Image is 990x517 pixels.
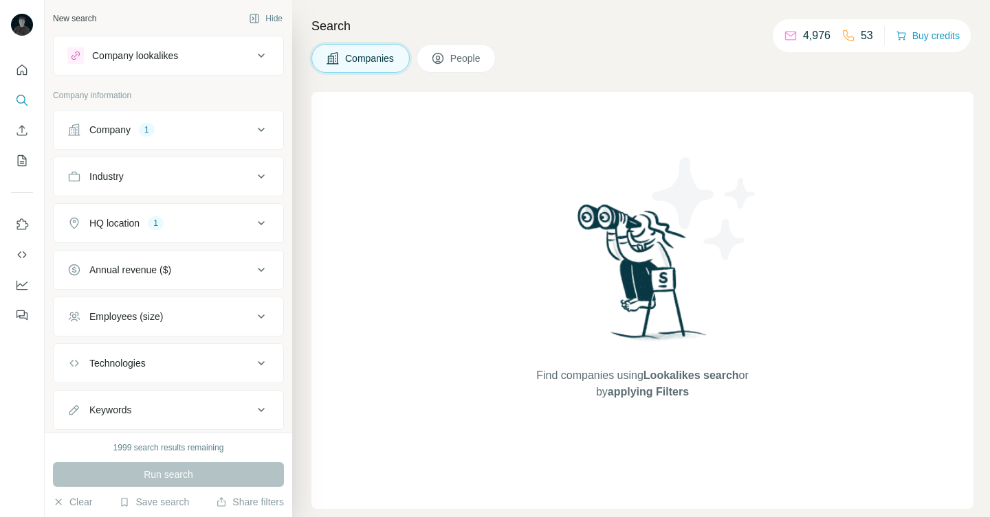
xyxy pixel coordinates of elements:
[11,118,33,143] button: Enrich CSV
[89,356,146,370] div: Technologies
[11,58,33,82] button: Quick start
[89,216,140,230] div: HQ location
[239,8,292,29] button: Hide
[148,217,164,229] div: 1
[11,303,33,328] button: Feedback
[54,39,283,72] button: Company lookalikes
[92,49,178,62] div: Company lookalikes
[89,123,131,137] div: Company
[11,212,33,237] button: Use Surfe on LinkedIn
[54,160,283,193] button: Industry
[53,495,92,509] button: Clear
[54,347,283,380] button: Technologies
[54,207,283,240] button: HQ location1
[113,441,224,454] div: 1999 search results remaining
[89,403,131,417] div: Keywords
[896,26,960,45] button: Buy credits
[11,88,33,113] button: Search
[11,242,33,267] button: Use Surfe API
[450,51,482,65] span: People
[89,170,124,183] div: Industry
[608,386,689,398] span: applying Filters
[54,253,283,286] button: Annual revenue ($)
[119,495,189,509] button: Save search
[532,367,752,400] span: Find companies using or by
[89,310,163,323] div: Employees (size)
[861,27,873,44] p: 53
[216,495,284,509] button: Share filters
[571,200,714,354] img: Surfe Illustration - Woman searching with binoculars
[54,113,283,146] button: Company1
[139,124,155,136] div: 1
[89,263,171,277] div: Annual revenue ($)
[11,273,33,297] button: Dashboard
[11,148,33,173] button: My lists
[53,89,284,102] p: Company information
[311,16,973,36] h4: Search
[643,369,739,381] span: Lookalikes search
[643,147,767,271] img: Surfe Illustration - Stars
[345,51,395,65] span: Companies
[53,12,96,25] div: New search
[11,14,33,36] img: Avatar
[54,393,283,426] button: Keywords
[803,27,830,44] p: 4,976
[54,300,283,333] button: Employees (size)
